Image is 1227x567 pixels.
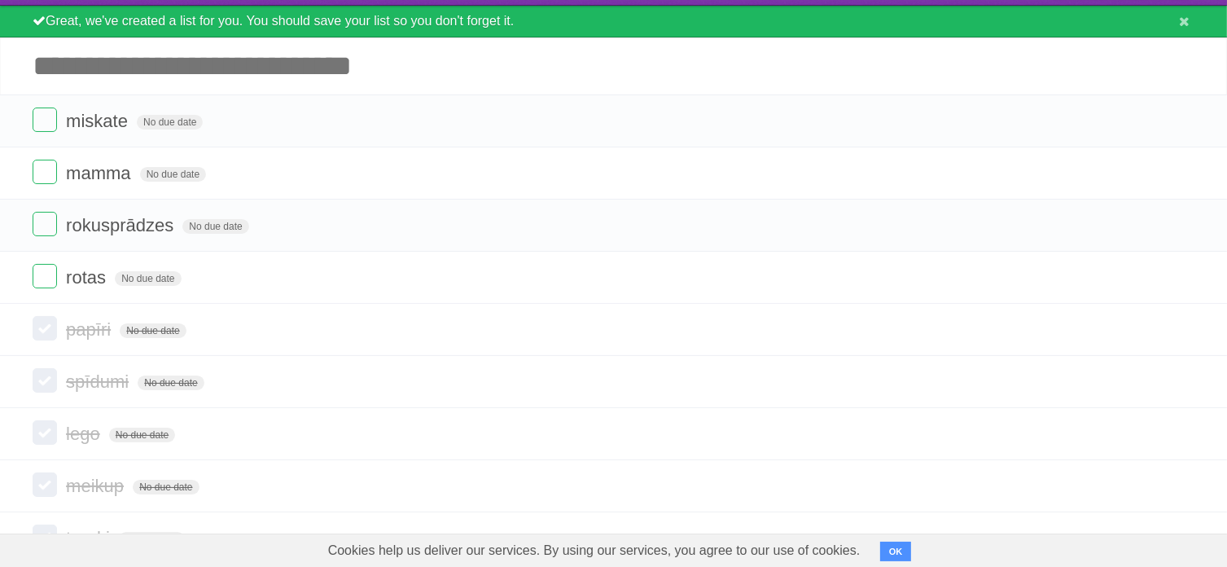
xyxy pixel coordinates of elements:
[33,525,57,549] label: Done
[33,108,57,132] label: Done
[133,480,199,494] span: No due date
[33,368,57,393] label: Done
[66,163,134,183] span: mamma
[66,424,104,444] span: lego
[138,376,204,390] span: No due date
[66,215,177,235] span: rokusprādzes
[66,371,133,392] span: spīdumi
[182,219,248,234] span: No due date
[33,472,57,497] label: Done
[66,476,128,496] span: meikup
[120,323,186,338] span: No due date
[137,115,203,130] span: No due date
[66,267,110,288] span: rotas
[66,528,114,548] span: trauki
[312,534,877,567] span: Cookies help us deliver our services. By using our services, you agree to our use of cookies.
[33,264,57,288] label: Done
[66,319,115,340] span: papīri
[33,316,57,341] label: Done
[33,160,57,184] label: Done
[66,111,132,131] span: miskate
[33,420,57,445] label: Done
[115,271,181,286] span: No due date
[880,542,912,561] button: OK
[119,532,185,547] span: No due date
[140,167,206,182] span: No due date
[109,428,175,442] span: No due date
[33,212,57,236] label: Done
